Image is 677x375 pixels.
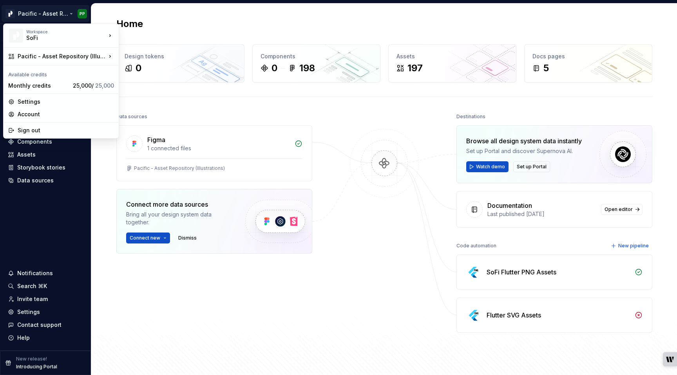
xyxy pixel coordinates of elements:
[9,29,23,43] img: 8d0dbd7b-a897-4c39-8ca0-62fbda938e11.png
[26,34,93,42] div: SoFi
[18,110,114,118] div: Account
[5,67,117,79] div: Available credits
[18,52,106,60] div: Pacific - Asset Repository (Illustrations)
[95,82,114,89] span: 25,000
[18,126,114,134] div: Sign out
[73,82,114,89] span: 25,000 /
[8,82,70,90] div: Monthly credits
[18,98,114,106] div: Settings
[26,29,106,34] div: Workspace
